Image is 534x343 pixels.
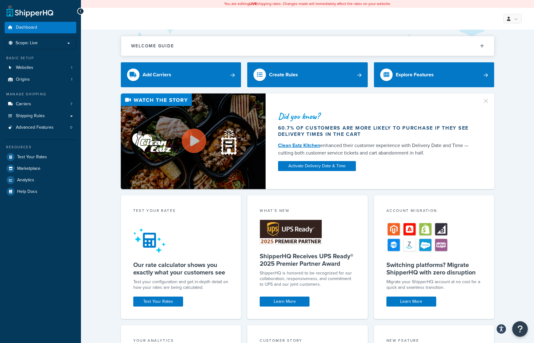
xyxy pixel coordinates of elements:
[5,74,76,85] li: Origins
[269,70,298,79] div: Create Rules
[386,208,482,215] div: Account Migration
[278,125,475,137] div: 60.7% of customers are more likely to purchase if they see delivery times in the cart
[386,261,482,276] h5: Switching platforms? Migrate ShipperHQ with zero disruption
[396,70,434,79] div: Explore Features
[5,186,76,197] a: Help Docs
[5,122,76,133] a: Advanced Features0
[133,297,183,307] a: Test Your Rates
[278,112,475,121] div: Did you know?
[16,102,31,107] span: Carriers
[143,70,171,79] div: Add Carriers
[5,55,76,61] div: Basic Setup
[133,279,229,290] div: Test your configuration and get in-depth detail on how your rates are being calculated.
[5,22,76,33] a: Dashboard
[16,65,33,70] span: Websites
[386,279,482,290] div: Migrate your ShipperHQ account at no cost for a quick and seamless transition.
[260,270,355,287] p: ShipperHQ is honored to be recognized for our collaboration, responsiveness, and commitment to UP...
[5,174,76,186] a: Analytics
[5,145,76,150] div: Resources
[5,74,76,85] a: Origins1
[16,25,37,30] span: Dashboard
[133,208,229,215] div: Test your rates
[121,93,266,189] img: Video thumbnail
[5,151,76,163] a: Test Your Rates
[386,297,436,307] a: Learn More
[17,155,47,160] span: Test Your Rates
[260,208,355,215] div: What's New
[5,163,76,174] a: Marketplace
[70,102,72,107] span: 7
[278,142,320,149] a: Clean Eatz Kitchen
[121,62,241,87] a: Add Carriers
[121,36,494,56] button: Welcome Guide
[5,62,76,74] a: Websites1
[5,62,76,74] li: Websites
[512,321,528,337] button: Open Resource Center
[17,166,40,171] span: Marketplace
[131,44,174,48] h2: Welcome Guide
[16,113,45,119] span: Shipping Rules
[16,77,30,82] span: Origins
[5,122,76,133] li: Advanced Features
[260,252,355,267] h5: ShipperHQ Receives UPS Ready® 2025 Premier Partner Award
[249,1,257,7] b: LIVE
[247,62,368,87] a: Create Rules
[17,178,34,183] span: Analytics
[17,189,37,194] span: Help Docs
[5,92,76,97] div: Manage Shipping
[5,110,76,122] a: Shipping Rules
[260,297,310,307] a: Learn More
[16,40,38,46] span: Scope: Live
[374,62,494,87] a: Explore Features
[5,98,76,110] li: Carriers
[71,77,72,82] span: 1
[133,261,229,276] h5: Our rate calculator shows you exactly what your customers see
[71,65,72,70] span: 1
[16,125,54,130] span: Advanced Features
[5,98,76,110] a: Carriers7
[278,161,356,171] a: Activate Delivery Date & Time
[70,125,72,130] span: 0
[278,142,475,157] div: enhanced their customer experience with Delivery Date and Time — cutting both customer service ti...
